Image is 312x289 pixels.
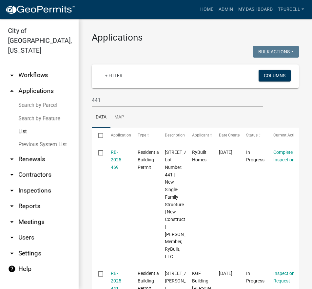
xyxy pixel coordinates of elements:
span: In Progress [246,150,264,162]
button: Bulk Actions [253,46,299,58]
datatable-header-cell: Description [159,128,186,143]
input: Search for applications [92,94,263,107]
span: Applicant [192,133,209,137]
a: Inspection Request [273,271,295,283]
i: arrow_drop_down [8,155,16,163]
span: Application Number [111,133,146,137]
datatable-header-cell: Applicant [185,128,213,143]
span: 7836 LINNWOOD CIRCLE Lot Number: 441 | New Single-Family Structure | New Construction | Ryan Hods... [165,150,205,259]
a: Data [92,107,110,128]
i: arrow_drop_down [8,218,16,226]
i: arrow_drop_down [8,202,16,210]
datatable-header-cell: Type [131,128,159,143]
datatable-header-cell: Select [92,128,104,143]
i: arrow_drop_down [8,249,16,257]
a: Home [198,3,216,16]
span: In Progress [246,271,264,283]
span: RyBuilt Homes [192,150,206,162]
i: arrow_drop_up [8,87,16,95]
i: arrow_drop_down [8,234,16,242]
span: Residential Building Permit [138,150,160,170]
i: arrow_drop_down [8,187,16,194]
i: arrow_drop_down [8,71,16,79]
span: 10/06/2025 [219,150,232,155]
i: arrow_drop_down [8,171,16,179]
a: Admin [216,3,236,16]
datatable-header-cell: Current Activity [267,128,294,143]
span: Current Activity [273,133,301,137]
a: Map [110,107,128,128]
span: Status [246,133,258,137]
a: My Dashboard [236,3,275,16]
button: Columns [259,70,291,81]
h3: Applications [92,32,299,43]
datatable-header-cell: Status [240,128,267,143]
span: Type [138,133,146,137]
a: + Filter [100,70,128,81]
i: help [8,265,16,273]
datatable-header-cell: Application Number [104,128,131,143]
datatable-header-cell: Date Created [213,128,240,143]
a: Complete Inspection [273,150,295,162]
span: Description [165,133,185,137]
span: Date Created [219,133,242,137]
span: 08/26/2025 [219,271,232,276]
a: Tpurcell [275,3,307,16]
a: RB-2025-469 [111,150,123,170]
